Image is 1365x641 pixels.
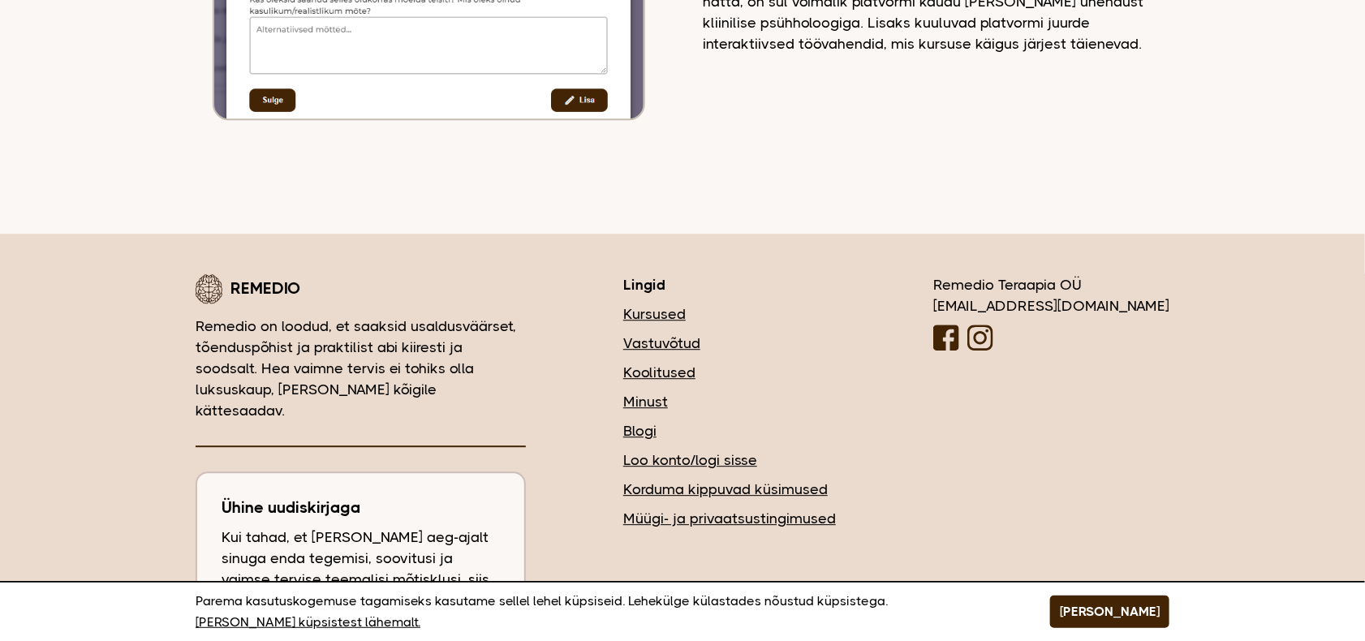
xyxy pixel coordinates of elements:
[196,591,1010,633] p: Parema kasutuskogemuse tagamiseks kasutame sellel lehel küpsiseid. Lehekülge külastades nõustud k...
[623,391,836,412] a: Minust
[623,303,836,325] a: Kursused
[222,497,500,518] h2: Ühine uudiskirjaga
[196,274,526,303] div: Remedio
[933,295,1169,316] div: [EMAIL_ADDRESS][DOMAIN_NAME]
[623,450,836,471] a: Loo konto/logi sisse
[933,274,1169,356] div: Remedio Teraapia OÜ
[623,274,836,295] h3: Lingid
[196,612,420,633] a: [PERSON_NAME] küpsistest lähemalt.
[933,325,959,351] img: Facebooki logo
[623,362,836,383] a: Koolitused
[623,333,836,354] a: Vastuvõtud
[623,479,836,500] a: Korduma kippuvad küsimused
[623,420,836,441] a: Blogi
[1050,596,1169,628] button: [PERSON_NAME]
[222,527,500,632] div: Kui tahad, et [PERSON_NAME] aeg-ajalt sinuga enda tegemisi, soovitusi ja vaimse tervise teemalisi...
[967,325,993,351] img: Instagrammi logo
[196,274,222,303] img: Remedio logo
[623,508,836,529] a: Müügi- ja privaatsustingimused
[196,316,526,421] p: Remedio on loodud, et saaksid usaldusväärset, tõenduspõhist ja praktilist abi kiiresti ja soodsal...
